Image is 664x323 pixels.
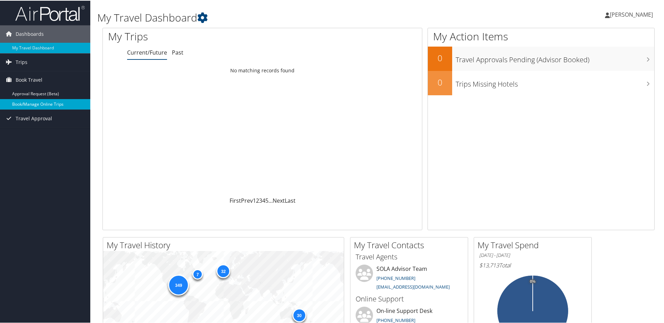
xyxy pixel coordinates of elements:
[285,196,296,204] a: Last
[15,5,85,21] img: airportal-logo.png
[16,53,27,70] span: Trips
[256,196,259,204] a: 2
[103,64,422,76] td: No matching records found
[479,261,499,268] span: $13,713
[108,29,284,43] h1: My Trips
[428,70,654,95] a: 0Trips Missing Hotels
[376,283,450,289] a: [EMAIL_ADDRESS][DOMAIN_NAME]
[16,71,42,88] span: Book Travel
[241,196,253,204] a: Prev
[273,196,285,204] a: Next
[168,274,189,295] div: 349
[428,76,452,88] h2: 0
[605,3,660,24] a: [PERSON_NAME]
[456,75,654,88] h3: Trips Missing Hotels
[356,293,463,303] h3: Online Support
[428,46,654,70] a: 0Travel Approvals Pending (Advisor Booked)
[216,264,230,277] div: 32
[428,51,452,63] h2: 0
[16,25,44,42] span: Dashboards
[172,48,183,56] a: Past
[376,316,415,323] a: [PHONE_NUMBER]
[610,10,653,18] span: [PERSON_NAME]
[456,51,654,64] h3: Travel Approvals Pending (Advisor Booked)
[478,239,591,250] h2: My Travel Spend
[268,196,273,204] span: …
[16,109,52,127] span: Travel Approval
[127,48,167,56] a: Current/Future
[107,239,344,250] h2: My Travel History
[376,274,415,281] a: [PHONE_NUMBER]
[253,196,256,204] a: 1
[292,307,306,321] div: 30
[356,251,463,261] h3: Travel Agents
[192,268,202,279] div: 7
[354,239,468,250] h2: My Travel Contacts
[230,196,241,204] a: First
[479,251,586,258] h6: [DATE] - [DATE]
[97,10,472,24] h1: My Travel Dashboard
[262,196,265,204] a: 4
[259,196,262,204] a: 3
[352,264,466,292] li: SOLA Advisor Team
[479,261,586,268] h6: Total
[428,29,654,43] h1: My Action Items
[265,196,268,204] a: 5
[530,279,536,283] tspan: 0%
